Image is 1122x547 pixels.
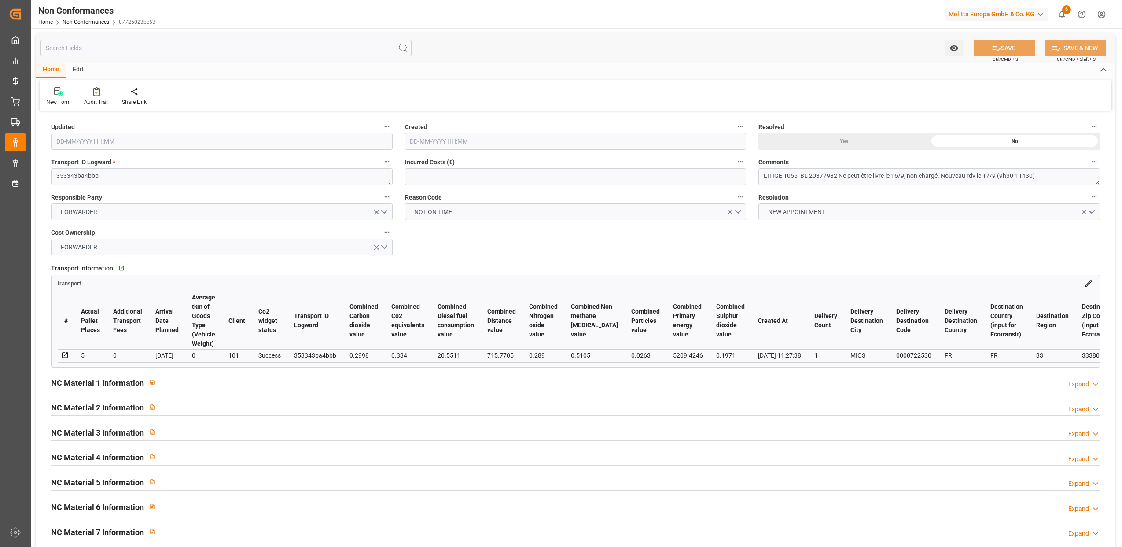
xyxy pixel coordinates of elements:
[758,193,789,202] span: Resolution
[1075,292,1121,349] th: Destination Zip Code (input for Ecotransit)
[58,292,74,349] th: #
[438,350,474,361] div: 20.5511
[1089,121,1100,132] button: Resolved
[228,350,245,361] div: 101
[716,350,745,361] div: 0.1971
[896,350,931,361] div: 0000722530
[938,292,984,349] th: Delivery Destination Country
[144,498,161,515] button: View description
[144,448,161,465] button: View description
[410,207,456,217] span: NOT ON TIME
[51,402,144,414] h2: NC Material 2 Information
[51,122,75,132] span: Updated
[58,279,81,286] a: transport
[391,350,424,361] div: 0.334
[36,63,66,78] div: Home
[294,350,336,361] div: 353343ba4bbb
[51,264,113,273] span: Transport Information
[1068,429,1089,439] div: Expand
[144,523,161,540] button: View description
[1068,405,1089,414] div: Expand
[1030,292,1075,349] th: Destination Region
[405,203,747,220] button: open menu
[51,203,393,220] button: open menu
[56,243,102,252] span: FORWARDER
[252,292,287,349] th: Co2 widget status
[405,122,427,132] span: Created
[945,40,963,56] button: open menu
[343,292,385,349] th: Combined Carbon dioxide value
[481,292,522,349] th: Combined Distance value
[850,350,883,361] div: MIOS
[758,122,784,132] span: Resolved
[149,292,185,349] th: Arrival Date Planned
[890,292,938,349] th: Delivery Destination Code
[144,399,161,415] button: View description
[192,350,215,361] div: 0
[84,98,109,106] div: Audit Trail
[710,292,751,349] th: Combined Sulphur dioxide value
[529,350,558,361] div: 0.289
[385,292,431,349] th: Combined Co2 equivalents value
[40,40,412,56] input: Search Fields
[46,98,71,106] div: New Form
[1068,529,1089,538] div: Expand
[155,350,179,361] div: [DATE]
[1045,40,1106,56] button: SAVE & NEW
[945,8,1048,21] div: Melitta Europa GmbH & Co. KG
[974,40,1035,56] button: SAVE
[1068,380,1089,389] div: Expand
[1057,56,1096,63] span: Ctrl/CMD + Shift + S
[144,374,161,391] button: View description
[349,350,378,361] div: 0.2998
[758,133,929,150] div: Yes
[81,350,100,361] div: 5
[522,292,564,349] th: Combined Nitrogen oxide value
[122,98,147,106] div: Share Link
[66,63,90,78] div: Edit
[1036,350,1069,361] div: 33
[185,292,222,349] th: Average tkm of Goods Type (Vehicle Weight)
[758,203,1100,220] button: open menu
[1062,5,1071,14] span: 6
[1072,4,1092,24] button: Help Center
[844,292,890,349] th: Delivery Destination City
[673,350,703,361] div: 5209.4246
[51,501,144,513] h2: NC Material 6 Information
[984,292,1030,349] th: Destination Country (input for Ecotransit)
[51,193,102,202] span: Responsible Party
[405,158,455,167] span: Incurred Costs (€)
[144,424,161,440] button: View description
[51,228,95,237] span: Cost Ownership
[63,19,109,25] a: Non Conformances
[945,6,1052,22] button: Melitta Europa GmbH & Co. KG
[758,168,1100,185] textarea: LITIGE 1056 BL 20377982 Ne peut être livré le 16/9, non chargé. Nouveau rdv le 17/9 (9h30-11h30)
[222,292,252,349] th: Client
[487,350,516,361] div: 715.7705
[51,133,393,150] input: DD-MM-YYYY HH:MM
[51,427,144,439] h2: NC Material 3 Information
[113,350,142,361] div: 0
[758,350,801,361] div: [DATE] 11:27:38
[287,292,343,349] th: Transport ID Logward
[735,121,746,132] button: Created
[666,292,710,349] th: Combined Primary energy value
[405,193,442,202] span: Reason Code
[56,207,102,217] span: FORWARDER
[381,121,393,132] button: Updated
[107,292,149,349] th: Additional Transport Fees
[764,207,830,217] span: NEW APPOINTMENT
[735,191,746,203] button: Reason Code
[405,133,747,150] input: DD-MM-YYYY HH:MM
[51,526,144,538] h2: NC Material 7 Information
[51,168,393,185] textarea: 353343ba4bbb
[51,377,144,389] h2: NC Material 1 Information
[808,292,844,349] th: Delivery Count
[1068,504,1089,514] div: Expand
[814,350,837,361] div: 1
[1089,156,1100,167] button: Comments
[58,280,81,287] span: transport
[993,56,1018,63] span: Ctrl/CMD + S
[571,350,618,361] div: 0.5105
[1068,479,1089,488] div: Expand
